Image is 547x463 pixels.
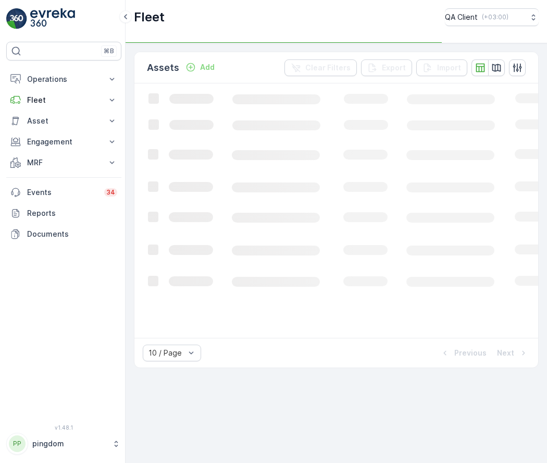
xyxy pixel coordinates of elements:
[32,438,107,449] p: pingdom
[445,8,539,26] button: QA Client(+03:00)
[27,229,117,239] p: Documents
[6,424,121,431] span: v 1.48.1
[9,435,26,452] div: PP
[445,12,478,22] p: QA Client
[104,47,114,55] p: ⌘B
[27,187,98,198] p: Events
[284,59,357,76] button: Clear Filters
[6,131,121,152] button: Engagement
[27,137,101,147] p: Engagement
[6,203,121,224] a: Reports
[181,61,219,74] button: Add
[134,9,165,26] p: Fleet
[27,74,101,84] p: Operations
[454,348,487,358] p: Previous
[6,433,121,455] button: PPpingdom
[27,208,117,218] p: Reports
[482,13,508,21] p: ( +03:00 )
[106,188,115,197] p: 34
[200,62,215,72] p: Add
[30,8,75,29] img: logo_light-DOdMpM7g.png
[6,182,121,203] a: Events34
[416,59,467,76] button: Import
[27,116,101,126] p: Asset
[6,111,121,131] button: Asset
[382,63,406,73] p: Export
[27,95,101,105] p: Fleet
[361,59,412,76] button: Export
[6,224,121,245] a: Documents
[497,348,514,358] p: Next
[305,63,351,73] p: Clear Filters
[6,90,121,111] button: Fleet
[6,8,27,29] img: logo
[437,63,461,73] p: Import
[6,152,121,173] button: MRF
[147,60,179,75] p: Assets
[6,69,121,90] button: Operations
[439,347,488,359] button: Previous
[496,347,530,359] button: Next
[27,157,101,168] p: MRF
